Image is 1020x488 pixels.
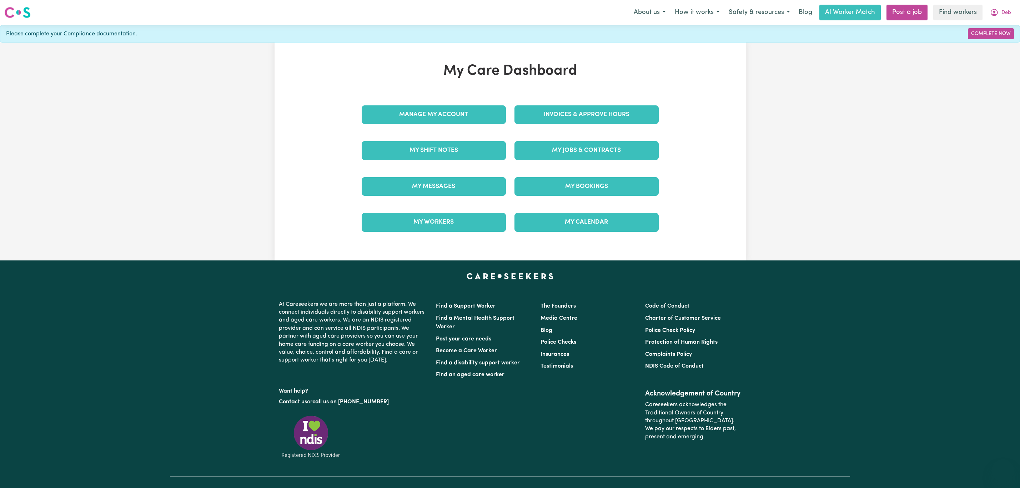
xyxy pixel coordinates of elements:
a: My Jobs & Contracts [514,141,659,160]
button: My Account [985,5,1016,20]
a: My Bookings [514,177,659,196]
a: Careseekers home page [467,273,553,279]
a: Blog [794,5,816,20]
h2: Acknowledgement of Country [645,389,741,398]
a: Find an aged care worker [436,372,504,378]
iframe: Button to launch messaging window, conversation in progress [991,459,1014,482]
a: NDIS Code of Conduct [645,363,704,369]
img: Registered NDIS provider [279,414,343,459]
a: The Founders [541,303,576,309]
a: Police Check Policy [645,328,695,333]
a: Insurances [541,352,569,357]
p: At Careseekers we are more than just a platform. We connect individuals directly to disability su... [279,298,427,367]
button: How it works [670,5,724,20]
a: AI Worker Match [819,5,881,20]
a: Find a disability support worker [436,360,520,366]
button: About us [629,5,670,20]
a: Testimonials [541,363,573,369]
a: Blog [541,328,552,333]
img: Careseekers logo [4,6,31,19]
button: Safety & resources [724,5,794,20]
span: Please complete your Compliance documentation. [6,30,137,38]
a: Find a Support Worker [436,303,496,309]
a: Become a Care Worker [436,348,497,354]
a: Careseekers logo [4,4,31,21]
a: Police Checks [541,339,576,345]
a: Protection of Human Rights [645,339,718,345]
a: Post a job [886,5,928,20]
a: Find a Mental Health Support Worker [436,315,514,330]
p: Want help? [279,384,427,395]
a: Contact us [279,399,307,405]
a: call us on [PHONE_NUMBER] [312,399,389,405]
a: My Shift Notes [362,141,506,160]
a: Complete Now [968,28,1014,39]
a: Manage My Account [362,105,506,124]
a: Find workers [933,5,983,20]
a: My Calendar [514,213,659,231]
a: Charter of Customer Service [645,315,721,321]
a: Post your care needs [436,336,491,342]
span: Deb [1001,9,1011,17]
a: Media Centre [541,315,577,321]
h1: My Care Dashboard [357,63,663,80]
p: or [279,395,427,409]
p: Careseekers acknowledges the Traditional Owners of Country throughout [GEOGRAPHIC_DATA]. We pay o... [645,398,741,444]
a: Code of Conduct [645,303,689,309]
a: Invoices & Approve Hours [514,105,659,124]
a: My Messages [362,177,506,196]
a: My Workers [362,213,506,231]
a: Complaints Policy [645,352,692,357]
